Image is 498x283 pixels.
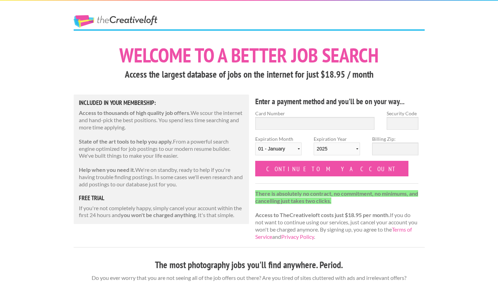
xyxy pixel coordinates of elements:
label: Expiration Year [314,135,360,161]
strong: Access to thousands of high quality job offers. [79,109,191,116]
h3: Access the largest database of jobs on the internet for just $18.95 / month [74,68,425,81]
a: The Creative Loft [74,15,157,28]
strong: There is absolutely no contract, no commitment, no minimums, and cancelling just takes two clicks. [255,190,418,204]
strong: Help when you need it. [79,166,135,173]
a: Terms of Service [255,226,412,240]
p: If you're not completely happy, simply cancel your account within the first 24 hours and . It's t... [79,205,244,219]
h5: free trial [79,195,244,201]
input: Continue to my account [255,161,409,176]
p: We scour the internet and hand-pick the best positions. You spend less time searching and more ti... [79,109,244,131]
strong: Access to TheCreativeloft costs just $18.95 per month. [255,212,390,218]
h5: Included in Your Membership: [79,100,244,106]
label: Billing Zip: [372,135,418,143]
p: We're on standby, ready to help if you're having trouble finding postings. In some cases we'll ev... [79,166,244,188]
label: Card Number [255,110,375,117]
a: Privacy Policy [281,233,314,240]
h1: Welcome to a better job search [74,45,425,65]
strong: State of the art tools to help you apply. [79,138,173,145]
select: Expiration Year [314,143,360,155]
select: Expiration Month [255,143,302,155]
h3: The most photography jobs you'll find anywhere. Period. [74,258,425,272]
h4: Enter a payment method and you'll be on your way... [255,96,419,107]
p: If you do not want to continue using our services, just cancel your account you won't be charged ... [255,190,419,241]
p: From a powerful search engine optimized for job postings to our modern resume builder. We've buil... [79,138,244,159]
label: Security Code [387,110,418,117]
strong: you won't be charged anything [121,212,196,218]
label: Expiration Month [255,135,302,161]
